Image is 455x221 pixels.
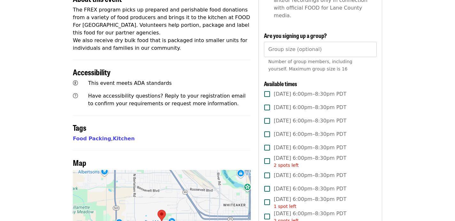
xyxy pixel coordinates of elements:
[73,122,86,133] span: Tags
[274,144,346,151] span: [DATE] 6:00pm–8:30pm PDT
[88,93,246,107] span: Have accessibility questions? Reply to your registration email to confirm your requirements or re...
[274,163,299,168] span: 2 spots left
[73,6,251,52] p: The FREX program picks up prepared and perishable food donations from a variety of food producers...
[73,66,111,77] span: Accessibility
[274,130,346,138] span: [DATE] 6:00pm–8:30pm PDT
[73,136,113,142] span: ,
[274,154,346,169] span: [DATE] 6:00pm–8:30pm PDT
[73,80,78,86] i: universal-access icon
[274,204,297,209] span: 1 spot left
[264,31,327,40] span: Are you signing up a group?
[274,90,346,98] span: [DATE] 6:00pm–8:30pm PDT
[274,172,346,179] span: [DATE] 6:00pm–8:30pm PDT
[274,195,346,210] span: [DATE] 6:00pm–8:30pm PDT
[88,80,172,86] span: This event meets ADA standards
[264,42,377,57] input: [object Object]
[274,117,346,125] span: [DATE] 6:00pm–8:30pm PDT
[264,79,297,88] span: Available times
[73,93,78,99] i: question-circle icon
[274,185,346,193] span: [DATE] 6:00pm–8:30pm PDT
[268,59,352,71] span: Number of group members, including yourself. Maximum group size is 16
[113,136,135,142] a: Kitchen
[73,157,86,168] span: Map
[73,136,111,142] a: Food Packing
[274,104,346,111] span: [DATE] 6:00pm–8:30pm PDT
